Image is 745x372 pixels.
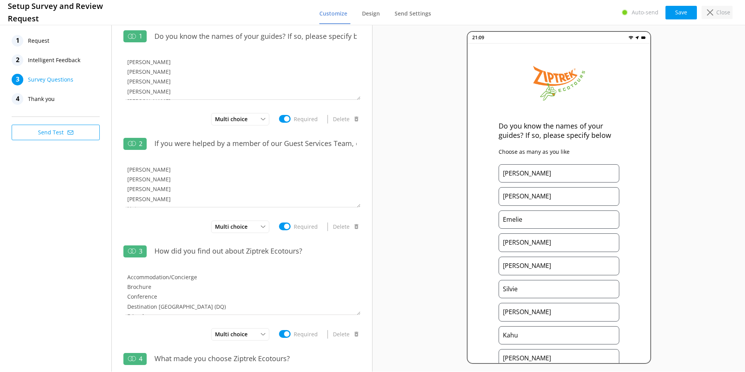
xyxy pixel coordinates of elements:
div: 1 [12,35,23,47]
p: Auto-send [632,8,658,17]
input: Enter your question here [151,350,360,367]
input: Enter your question here [151,27,360,45]
div: Kahu [499,326,619,345]
img: wifi.png [629,35,633,40]
button: Send Test [12,125,100,140]
div: [PERSON_NAME] [499,233,619,252]
textarea: [PERSON_NAME] [PERSON_NAME] [PERSON_NAME] [PERSON_NAME] [PERSON_NAME] Aiden [PERSON_NAME] [PERSON... [123,53,360,100]
img: battery.png [641,35,646,40]
span: Multi choice [215,115,252,123]
div: [PERSON_NAME] [499,257,619,275]
span: Survey Questions [28,74,73,85]
div: 4 [12,93,23,105]
input: Enter your question here [151,242,360,260]
span: Design [362,10,380,17]
div: 1 [123,30,147,43]
p: Do you know the names of your guides? If so, please specify below [499,121,619,140]
label: Required [294,115,318,123]
div: [PERSON_NAME] [499,303,619,322]
div: 3 [12,74,23,85]
div: Emelie [499,210,619,229]
button: Save [665,6,697,19]
span: Thank you [28,93,55,105]
textarea: Accommodation/Concierge Brochure Conference Destination [GEOGRAPHIC_DATA] (DQ) Friend Gift Vouche... [123,268,360,315]
img: 40-1614892838.png [525,59,593,106]
div: 2 [12,54,23,66]
button: Delete [332,327,360,342]
p: 21:09 [472,34,484,41]
label: Required [294,223,318,231]
div: [PERSON_NAME] [499,187,619,206]
div: [PERSON_NAME] [499,164,619,183]
div: 4 [123,353,147,365]
div: 3 [123,245,147,258]
span: Intelligent Feedback [28,54,80,66]
span: Send Settings [395,10,431,17]
span: Request [28,35,49,47]
span: Multi choice [215,330,252,339]
button: Delete [332,219,360,235]
input: Enter your question here [151,135,360,152]
p: Close [716,8,730,17]
p: Choose as many as you like [499,148,619,156]
div: [PERSON_NAME] [499,349,619,368]
div: 2 [123,138,147,150]
span: Multi choice [215,223,252,231]
button: Delete [332,111,360,127]
img: near-me.png [635,35,639,40]
textarea: [PERSON_NAME] [PERSON_NAME] [PERSON_NAME] [PERSON_NAME] Not sure [123,161,360,207]
div: Silvie [499,280,619,299]
span: Customize [319,10,347,17]
label: Required [294,330,318,339]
